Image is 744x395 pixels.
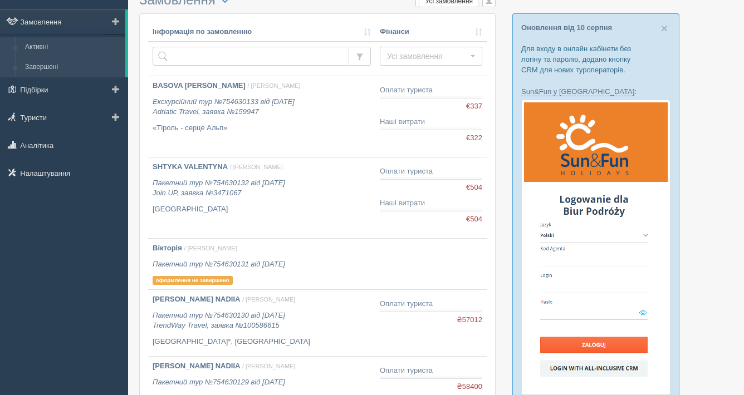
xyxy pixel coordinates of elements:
[521,86,670,97] p: :
[457,382,482,392] span: ₴58400
[380,366,482,376] div: Оплати туриста
[153,276,233,285] p: оформлення не завершено
[387,51,468,62] span: Усі замовлення
[153,378,285,386] i: Пакетний тур №754630129 від [DATE]
[148,76,375,157] a: BASOVA [PERSON_NAME] / [PERSON_NAME] Екскурсійний тур №754630133 від [DATE]Adriatic Travel, заявк...
[153,362,240,370] b: [PERSON_NAME] NADIIA
[153,123,371,134] p: «Тіроль - серце Альп»
[380,47,482,66] button: Усі замовлення
[148,157,375,238] a: SHTYKA VALENTYNA / [PERSON_NAME] Пакетний тур №754630132 від [DATE]Join UP, заявка №3471067 [GEOG...
[380,85,482,96] div: Оплати туриста
[153,47,349,66] input: Пошук за номером замовлення, ПІБ або паспортом туриста
[230,164,283,170] span: / [PERSON_NAME]
[380,27,482,37] a: Фінанси
[521,100,670,395] img: sun-fun-%D0%BB%D0%BE%D0%B3%D1%96%D0%BD-%D1%87%D0%B5%D1%80%D0%B5%D0%B7-%D1%81%D1%80%D0%BC-%D0%B4%D...
[153,295,240,303] b: [PERSON_NAME] NADIIA
[153,311,285,330] i: Пакетний тур №754630130 від [DATE] TrendWay Travel, заявка №100586615
[521,87,634,96] a: Sun&Fun у [GEOGRAPHIC_DATA]
[380,299,482,309] div: Оплати туриста
[521,43,670,75] p: Для входу в онлайн кабінети без логіну та паролю, додано кнопку CRM для нових туроператорів.
[148,290,375,356] a: [PERSON_NAME] NADIIA / [PERSON_NAME] Пакетний тур №754630130 від [DATE]TrendWay Travel, заявка №1...
[466,214,482,225] span: €504
[184,245,237,251] span: / [PERSON_NAME]
[153,81,246,90] b: BASOVA [PERSON_NAME]
[457,315,482,325] span: ₴57012
[380,117,482,127] div: Наші витрати
[153,27,371,37] a: Інформація по замовленню
[148,239,375,289] a: Вікторія / [PERSON_NAME] Пакетний тур №754630131 від [DATE] оформлення не завершено
[380,198,482,209] div: Наші витрати
[153,244,182,252] b: Вікторія
[153,337,371,347] p: [GEOGRAPHIC_DATA]*, [GEOGRAPHIC_DATA]
[20,37,125,57] a: Активні
[247,82,300,89] span: / [PERSON_NAME]
[153,260,285,268] i: Пакетний тур №754630131 від [DATE]
[521,23,612,32] a: Оновлення від 10 серпня
[242,363,295,369] span: / [PERSON_NAME]
[466,133,482,144] span: €322
[466,101,482,112] span: €337
[466,182,482,193] span: €504
[153,97,295,116] i: Екскурсійний тур №754630133 від [DATE] Adriatic Travel, заявка №159947
[20,57,125,77] a: Завершені
[661,22,668,34] button: Close
[153,162,228,171] b: SHTYKA VALENTYNA
[153,204,371,215] p: [GEOGRAPHIC_DATA]
[661,22,668,34] span: ×
[242,296,295,303] span: / [PERSON_NAME]
[380,166,482,177] div: Оплати туриста
[153,179,285,197] i: Пакетний тур №754630132 від [DATE] Join UP, заявка №3471067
